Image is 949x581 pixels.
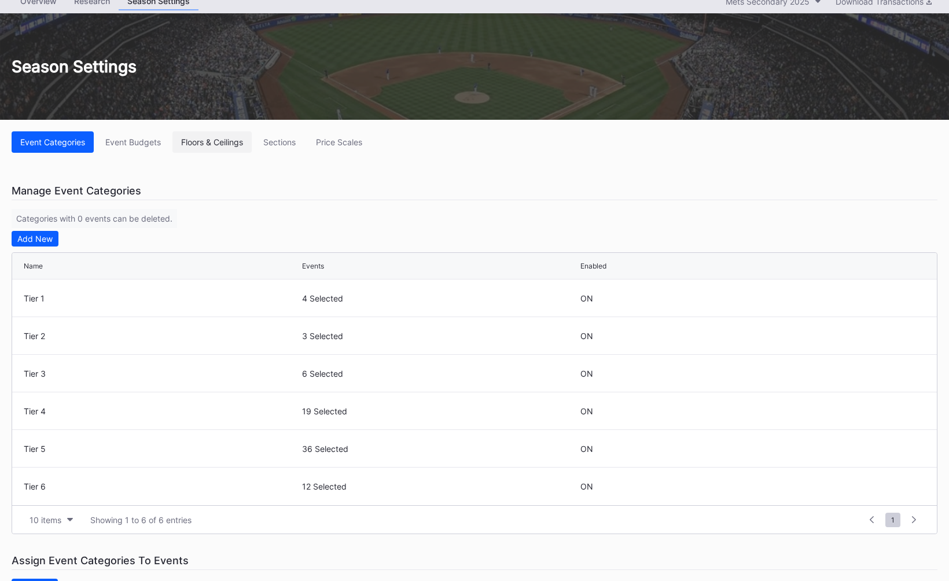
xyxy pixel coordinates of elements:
[12,182,937,200] div: Manage Event Categories
[307,131,371,153] button: Price Scales
[302,262,324,270] div: Events
[580,481,593,491] div: ON
[580,369,593,378] div: ON
[302,481,578,491] div: 12 Selected
[24,444,299,454] div: Tier 5
[12,209,177,228] div: Categories with 0 events can be deleted.
[20,137,85,147] div: Event Categories
[580,262,606,270] div: Enabled
[30,515,61,525] div: 10 items
[24,331,299,341] div: Tier 2
[580,406,593,416] div: ON
[263,137,296,147] div: Sections
[580,293,593,303] div: ON
[24,293,299,303] div: Tier 1
[24,481,299,491] div: Tier 6
[24,369,299,378] div: Tier 3
[17,234,53,244] div: Add New
[302,293,578,303] div: 4 Selected
[302,369,578,378] div: 6 Selected
[24,406,299,416] div: Tier 4
[97,131,170,153] button: Event Budgets
[580,331,593,341] div: ON
[885,513,900,527] span: 1
[302,331,578,341] div: 3 Selected
[12,231,58,247] button: Add New
[172,131,252,153] button: Floors & Ceilings
[12,551,937,570] div: Assign Event Categories To Events
[181,137,243,147] div: Floors & Ceilings
[302,406,578,416] div: 19 Selected
[12,131,94,153] button: Event Categories
[90,515,192,525] div: Showing 1 to 6 of 6 entries
[24,512,79,528] button: 10 items
[255,131,304,153] button: Sections
[316,137,362,147] div: Price Scales
[24,262,43,270] div: Name
[302,444,578,454] div: 36 Selected
[105,137,161,147] div: Event Budgets
[580,444,593,454] div: ON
